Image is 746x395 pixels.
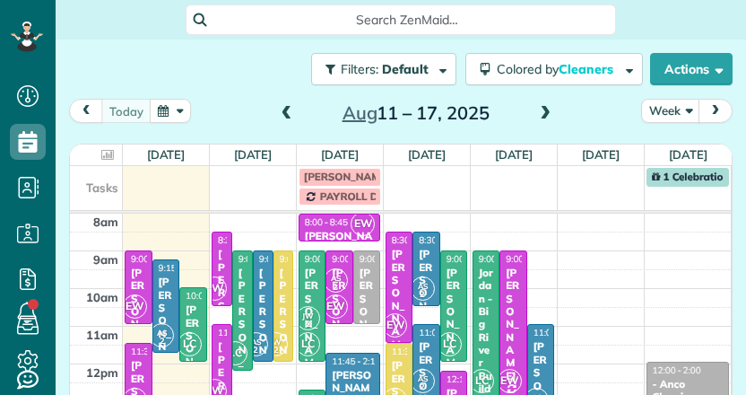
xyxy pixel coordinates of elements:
span: LC [296,332,320,356]
span: 1 Celebration [652,170,730,183]
span: AS [251,337,261,347]
span: [PERSON_NAME] skipped [304,170,432,183]
span: EW [351,212,375,236]
span: 8am [93,215,118,229]
a: [DATE] [408,147,447,162]
span: Colored by [497,61,620,77]
span: 11:00 - 1:30 [533,327,582,338]
small: 2 [325,279,347,296]
span: EW [498,369,522,393]
span: PAYROLL DUE [320,189,392,203]
span: 9:00 - 11:00 [360,253,408,265]
div: [PERSON_NAME] [505,267,522,382]
div: [PERSON_NAME] [418,248,435,364]
span: 10am [86,290,118,304]
button: Week [641,99,700,123]
span: 11:30 - 1:30 [131,346,179,357]
small: 2 [245,342,267,359]
a: [DATE] [321,147,360,162]
span: AS [157,328,167,338]
span: 8:30 - 10:30 [419,234,467,246]
span: LC [438,332,462,356]
a: [DATE] [234,147,273,162]
span: 12:15 - 3:00 [447,373,495,385]
div: [PERSON_NAME] [130,267,147,382]
span: 11:30 - 1:30 [392,346,440,357]
span: 9:00 - 12:15 [239,253,287,265]
span: 9:15 - 11:45 [159,262,207,274]
a: [DATE] [495,147,533,162]
button: Actions [650,53,733,85]
small: 2 [151,333,173,350]
span: 8:30 - 10:30 [218,234,266,246]
span: Default [382,61,429,77]
span: LC [470,369,494,393]
div: [PERSON_NAME] - Tag Firearms [304,230,376,268]
span: 8:00 - 8:45 [305,216,348,228]
a: [DATE] [669,147,707,162]
span: Aug [343,101,377,124]
button: Colored byCleaners [465,53,643,85]
span: 9:00 - 12:00 [259,253,308,265]
span: 9:00 - 1:00 [506,253,549,265]
span: EW [123,294,147,319]
button: next [698,99,733,123]
a: Filters: Default [302,53,456,85]
div: [PERSON_NAME] [331,267,348,382]
a: [DATE] [582,147,620,162]
span: AS [331,273,341,283]
span: 9:00 - 11:00 [131,253,179,265]
span: 9:00 - 1:00 [479,253,522,265]
span: 11:45 - 2:15 [332,355,380,367]
a: [DATE] [147,147,186,162]
small: 2 [297,316,319,333]
span: 9:00 - 12:00 [280,253,328,265]
div: [PERSON_NAME] [446,267,463,382]
span: AS [418,373,428,383]
span: 8:30 - 11:30 [392,234,440,246]
span: 9am [93,252,118,267]
span: 9:00 - 12:00 [447,253,495,265]
span: 11am [86,328,118,342]
span: JW [270,337,282,347]
span: Filters: [341,61,378,77]
span: EW [383,313,407,338]
h2: 11 – 17, 2025 [304,103,528,123]
span: 9:00 - 12:00 [305,253,353,265]
button: prev [69,99,103,123]
div: [PERSON_NAME] [304,267,321,382]
span: 9:00 - 11:00 [332,253,380,265]
span: 11:00 - 1:00 [419,327,467,338]
span: AS [418,281,428,291]
button: Filters: Default [311,53,456,85]
span: LC [178,332,202,356]
span: 10:00 - 12:00 [186,290,239,302]
span: LC [223,341,247,365]
span: 11:00 - 1:15 [218,327,266,338]
small: 2 [412,286,434,303]
span: 12:00 - 2:00 [653,364,701,376]
span: 12pm [86,365,118,380]
span: Cleaners [559,61,616,77]
span: EW [324,294,348,319]
span: JW [302,311,314,320]
small: 2 [265,342,287,359]
span: EW [203,276,227,301]
div: [PERSON_NAME] [391,248,408,364]
button: today [101,99,152,123]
